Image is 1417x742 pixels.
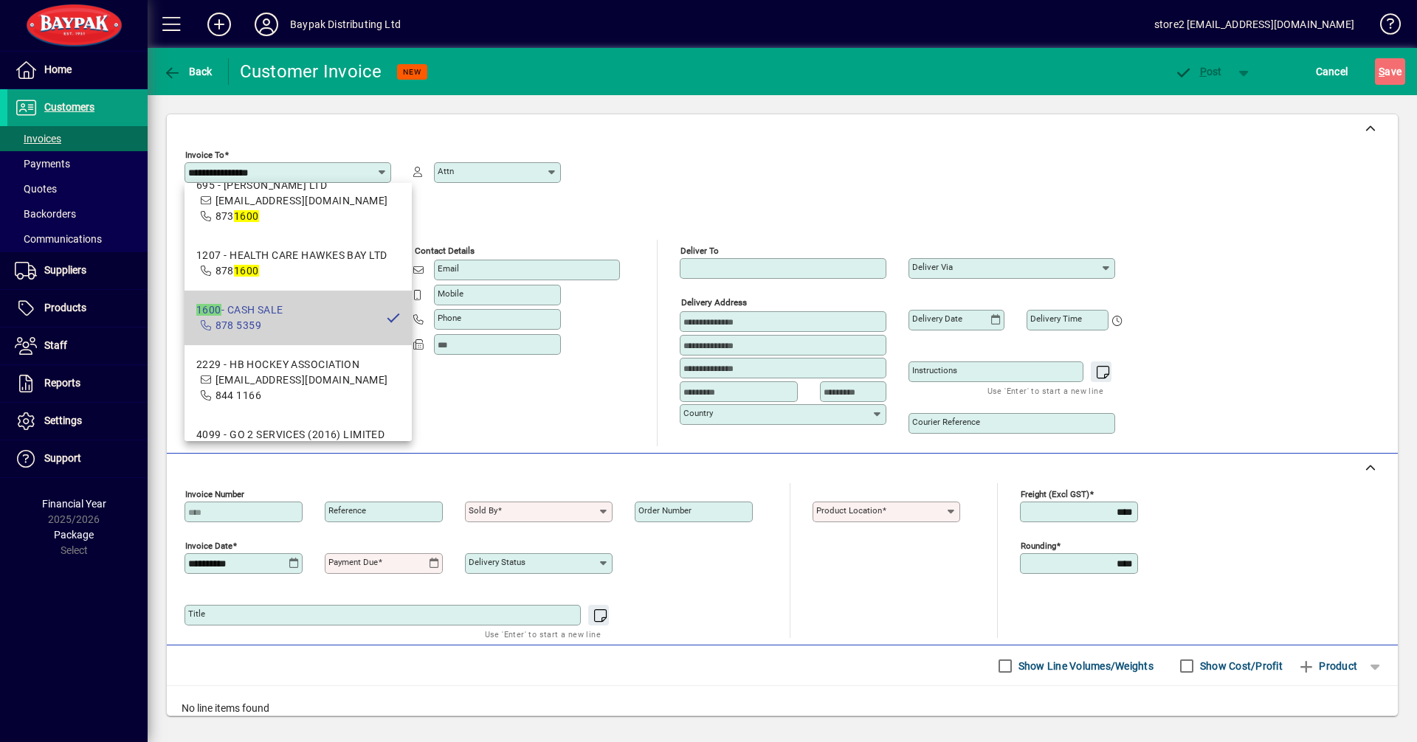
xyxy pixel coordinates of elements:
mat-label: Deliver via [912,262,953,272]
span: ost [1174,66,1222,77]
span: P [1200,66,1207,77]
mat-label: Courier Reference [912,417,980,427]
div: No line items found [167,686,1398,731]
span: Suppliers [44,264,86,276]
span: NEW [403,67,421,77]
span: Settings [44,415,82,426]
span: Communications [15,233,102,245]
span: Invoices [15,133,61,145]
mat-label: Payment due [328,557,378,567]
mat-label: Attn [438,166,454,176]
button: Add [196,11,243,38]
span: Payments [15,158,70,170]
mat-label: Delivery time [1030,313,1082,324]
button: Back [159,58,216,85]
span: Reports [44,377,80,389]
mat-label: Invoice number [185,489,244,499]
span: Products [44,302,86,313]
button: Cancel [1312,58,1352,85]
mat-label: Deliver To [680,246,719,256]
div: Customer Invoice [240,60,382,83]
a: Backorders [7,201,148,226]
mat-label: Delivery date [912,313,962,324]
label: Show Cost/Profit [1197,659,1283,673]
mat-label: Delivery status [469,557,525,567]
span: Home [44,63,72,75]
a: Invoices [7,126,148,151]
button: Post [1167,58,1230,85]
button: Save [1375,58,1405,85]
span: Customers [44,101,94,113]
span: Package [54,529,94,541]
mat-hint: Use 'Enter' to start a new line [987,382,1103,399]
span: Backorders [15,208,76,220]
mat-hint: Use 'Enter' to start a new line [485,625,601,642]
app-page-header-button: Back [148,58,229,85]
a: Payments [7,151,148,176]
a: Communications [7,226,148,252]
mat-label: Invoice date [185,541,232,551]
span: Back [163,66,213,77]
mat-label: Instructions [912,365,957,375]
mat-label: Reference [328,505,366,516]
mat-label: Product location [816,505,882,516]
button: Profile [243,11,290,38]
div: store2 [EMAIL_ADDRESS][DOMAIN_NAME] [1154,13,1354,36]
a: Staff [7,327,148,364]
mat-label: Sold by [469,505,497,516]
a: Products [7,290,148,327]
a: Support [7,440,148,477]
span: Product [1297,654,1357,678]
mat-label: Rounding [1021,541,1056,551]
label: Show Line Volumes/Weights [1016,659,1154,673]
span: Financial Year [42,498,106,510]
a: Knowledge Base [1369,3,1399,51]
mat-label: Title [188,608,205,619]
mat-label: Mobile [438,288,463,299]
a: Home [7,52,148,89]
mat-label: Email [438,263,459,274]
span: S [1379,66,1385,77]
a: Reports [7,365,148,402]
span: Support [44,452,81,464]
a: Quotes [7,176,148,201]
button: Product [1290,653,1365,679]
a: Suppliers [7,252,148,289]
span: Cancel [1316,60,1348,83]
mat-label: Order number [638,505,692,516]
span: ave [1379,60,1402,83]
mat-label: Freight (excl GST) [1021,489,1089,499]
mat-label: Country [683,408,713,418]
span: Staff [44,339,67,351]
div: Baypak Distributing Ltd [290,13,401,36]
span: Quotes [15,183,57,195]
button: Copy to Delivery address [371,235,395,258]
mat-label: Country [188,356,218,367]
mat-label: Invoice To [185,150,224,160]
mat-label: Phone [438,313,461,323]
a: Settings [7,403,148,440]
